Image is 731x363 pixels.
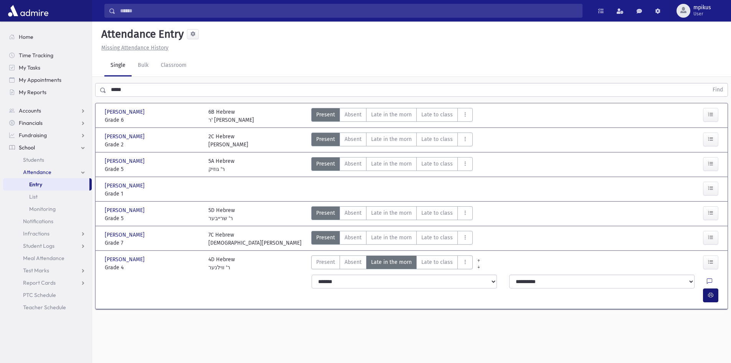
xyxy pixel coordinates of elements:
span: Late to class [421,135,453,143]
input: Search [116,4,582,18]
span: PTC Schedule [23,292,56,298]
a: Financials [3,117,92,129]
a: Home [3,31,92,43]
span: Late to class [421,258,453,266]
span: Late to class [421,111,453,119]
span: Attendance [23,169,51,176]
span: Late in the morn [371,258,412,266]
span: Grade 2 [105,141,201,149]
span: Absent [345,160,361,168]
span: Students [23,156,44,163]
span: Present [316,135,335,143]
a: PTC Schedule [3,289,92,301]
a: List [3,191,92,203]
span: Accounts [19,107,41,114]
span: Monitoring [29,206,56,212]
span: Late to class [421,209,453,217]
span: Late in the morn [371,234,412,242]
span: List [29,193,38,200]
div: AttTypes [311,255,473,272]
a: Student Logs [3,240,92,252]
span: mpikus [693,5,711,11]
div: 7C Hebrew [DEMOGRAPHIC_DATA][PERSON_NAME] [208,231,302,247]
span: [PERSON_NAME] [105,255,146,264]
a: Entry [3,178,89,191]
span: Late in the morn [371,135,412,143]
span: Absent [345,258,361,266]
span: Grade 5 [105,165,201,173]
a: Single [104,55,132,76]
span: [PERSON_NAME] [105,231,146,239]
a: Students [3,154,92,166]
div: AttTypes [311,206,473,222]
span: [PERSON_NAME] [105,182,146,190]
span: Grade 4 [105,264,201,272]
span: Absent [345,209,361,217]
span: Absent [345,111,361,119]
span: Present [316,258,335,266]
span: Home [19,33,33,40]
img: AdmirePro [6,3,50,18]
span: Absent [345,135,361,143]
span: Grade 1 [105,190,201,198]
span: Grade 7 [105,239,201,247]
span: My Reports [19,89,46,96]
a: Notifications [3,215,92,227]
span: Notifications [23,218,53,225]
span: My Appointments [19,76,61,83]
button: Find [708,83,728,96]
span: Teacher Schedule [23,304,66,311]
a: Classroom [155,55,193,76]
span: Student Logs [23,242,54,249]
div: 2C Hebrew [PERSON_NAME] [208,133,248,149]
div: 5A Hebrew ר' גוזיק [208,157,234,173]
div: 5D Hebrew ר' שרייבער [208,206,235,222]
span: Late in the morn [371,160,412,168]
a: Teacher Schedule [3,301,92,313]
a: Meal Attendance [3,252,92,264]
div: AttTypes [311,133,473,149]
span: [PERSON_NAME] [105,206,146,214]
span: Absent [345,234,361,242]
span: Present [316,209,335,217]
span: Late to class [421,160,453,168]
span: Meal Attendance [23,255,64,262]
span: Grade 6 [105,116,201,124]
div: AttTypes [311,108,473,124]
a: Monitoring [3,203,92,215]
div: 4D Hebrew ר' ווילנער [208,255,235,272]
span: Test Marks [23,267,49,274]
span: Present [316,160,335,168]
span: [PERSON_NAME] [105,157,146,165]
a: School [3,141,92,154]
span: School [19,144,35,151]
span: Report Cards [23,279,56,286]
span: [PERSON_NAME] [105,108,146,116]
span: Present [316,234,335,242]
a: Test Marks [3,264,92,277]
a: Accounts [3,104,92,117]
span: Late in the morn [371,111,412,119]
span: [PERSON_NAME] [105,133,146,141]
span: Financials [19,119,43,126]
span: User [693,11,711,17]
a: Missing Attendance History [98,45,168,51]
a: Bulk [132,55,155,76]
a: My Appointments [3,74,92,86]
a: My Tasks [3,61,92,74]
span: Fundraising [19,132,47,139]
span: Grade 5 [105,214,201,222]
span: Late to class [421,234,453,242]
span: My Tasks [19,64,40,71]
a: Attendance [3,166,92,178]
h5: Attendance Entry [98,28,184,41]
a: Infractions [3,227,92,240]
span: Entry [29,181,42,188]
a: Time Tracking [3,49,92,61]
a: Fundraising [3,129,92,141]
div: AttTypes [311,231,473,247]
span: Late in the morn [371,209,412,217]
span: Time Tracking [19,52,53,59]
span: Infractions [23,230,50,237]
a: My Reports [3,86,92,98]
